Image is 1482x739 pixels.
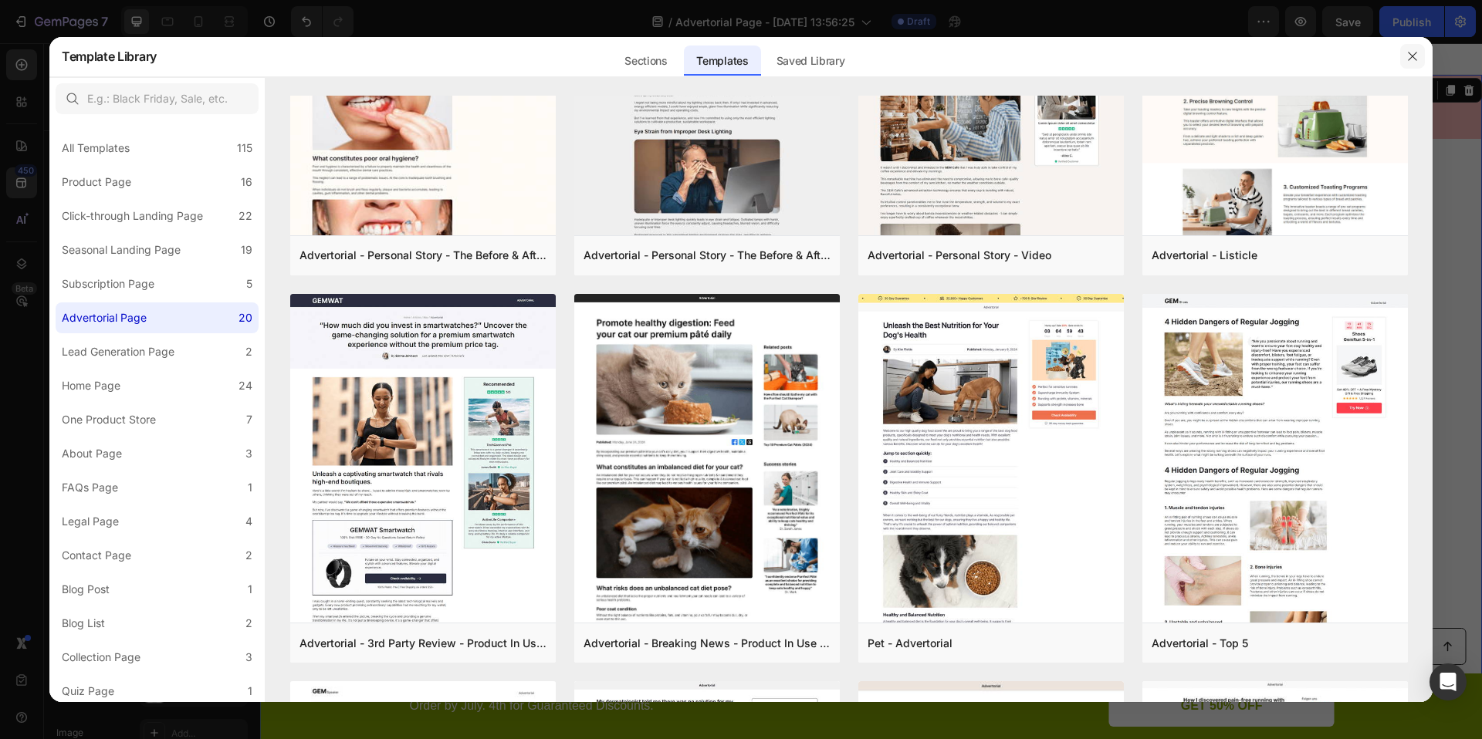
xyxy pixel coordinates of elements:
img: gempages_586125443808101211-4bf3cb79-9060-4072-8885-5d5c7fb23592.webp [227,231,273,278]
div: 24 [239,376,252,395]
div: 4 [245,512,252,531]
p: MIN [736,65,754,78]
strong: [PERSON_NAME] [301,237,404,250]
div: Advertorial - Personal Story - The Before & After Image Style 4 [584,246,831,265]
div: 58 [775,49,796,65]
div: Advertorial - Listicle [1152,246,1257,265]
div: Legal Page [62,512,119,531]
div: About Page [62,444,122,463]
p: Order by July. 4th for Guaranteed Discounts. [150,655,610,671]
div: 19 [694,49,715,65]
div: 19 [241,241,252,259]
div: Section 2 [922,40,969,54]
p: Advertorial [930,56,989,72]
div: 2 [245,614,252,633]
p: 7 Reasons Why Aussie Women can’t stop Wearing The Viral BBL Jeans [228,122,994,218]
div: All Templates [62,139,130,157]
p: Create Theme Section [997,40,1096,54]
input: E.g.: Black Friday, Sale, etc. [56,83,259,114]
div: Advertorial - Personal Story - The Before & After Image Style 3 [299,246,546,265]
strong: Summary: [245,303,306,316]
div: 49 [736,49,754,65]
h1: Rich Text Editor. Editing area: main [227,120,996,220]
p: HRS [694,65,715,78]
div: Advertorial Page [62,309,147,327]
div: Advertorial - Personal Story - Video [868,246,1051,265]
div: FAQs Page [62,478,118,497]
p: We are introducing our revolutionary baking appliance – the ultimate game-changer for perfect bak... [245,302,977,350]
div: 16 [241,173,252,191]
img: gempages_586125443808101211-7d38df16-2952-4e2f-b56c-4dd14bbe30a2.png [231,41,285,86]
div: Collection Page [62,648,140,666]
div: 3 [245,648,252,666]
div: Subscription Page [62,275,154,293]
p: Experience the pinnacle of toasting efficiency with the ultra-fast heating system of this cutting... [648,515,994,643]
div: Templates [684,46,760,76]
div: One Product Store [62,410,156,429]
p: Limited time: 50% OFF + FREESHIPPING [412,55,666,72]
div: Advertorial - Top 5 [1152,634,1248,653]
p: GET 50% OFF [921,655,1003,671]
div: 22 [239,207,252,225]
div: Seasonal Landing Page [62,241,181,259]
h2: By [286,235,438,254]
div: 2 [245,546,252,565]
div: Open Intercom Messenger [1430,663,1467,700]
h2: 1. Ultra-Fast Heating System [648,473,996,502]
div: Click-through Landing Page [62,207,203,225]
h2: Template Library [62,36,157,76]
div: 20 [239,309,252,327]
img: gempages_586125443808101211-8b441d06-0df6-48a0-8ca7-251121ad18aa.webp [227,413,600,706]
div: 7 [246,410,252,429]
div: Sections [612,46,679,76]
div: Blog Post [62,580,110,599]
div: Contact Page [62,546,131,565]
div: 1 [248,478,252,497]
div: Lead Generation Page [62,343,174,361]
div: 5 [246,275,252,293]
div: Pet - Advertorial [868,634,952,653]
button: AI Content [1106,38,1174,56]
div: 1 [248,580,252,599]
div: 1 [248,682,252,700]
div: Advertorial - Breaking News - Product In Use Image [584,634,831,653]
div: Quiz Page [62,682,114,700]
div: Product Page [62,173,131,191]
p: Last Updated [DATE]. 2025 [287,258,437,274]
div: Rich Text Editor. Editing area: main [286,256,438,275]
div: Blog List [62,614,105,633]
div: Home Page [62,376,120,395]
div: Saved Library [764,46,858,76]
div: 3 [245,444,252,463]
p: SEC [775,65,796,78]
div: 2 [245,343,252,361]
div: 115 [237,139,252,157]
a: GET 50% OFF [849,643,1074,683]
div: Advertorial - 3rd Party Review - Product In Use Image [299,634,546,653]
